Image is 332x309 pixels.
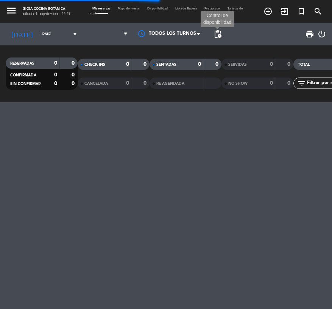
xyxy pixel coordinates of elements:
span: SIN CONFIRMAR [10,82,41,86]
strong: 0 [287,62,292,67]
button: menu [6,5,17,18]
span: Mis reservas [89,7,114,10]
span: Pre-acceso [201,7,224,10]
strong: 0 [72,72,76,78]
span: TOTAL [298,63,310,67]
i: arrow_drop_down [70,30,79,39]
span: print [305,30,314,39]
i: [DATE] [6,27,38,41]
strong: 0 [54,61,57,66]
i: menu [6,5,17,16]
span: SENTADAS [156,63,176,67]
div: Control de disponibilidad [201,11,234,28]
i: power_settings_new [317,30,326,39]
div: sábado 6. septiembre - 14:49 [23,11,70,16]
strong: 0 [72,81,76,86]
span: SERVIDAS [228,63,247,67]
strong: 0 [270,62,273,67]
strong: 0 [126,62,129,67]
i: add_circle_outline [263,7,273,16]
i: filter_list [297,79,306,88]
strong: 0 [72,61,76,66]
strong: 0 [198,62,201,67]
strong: 0 [215,62,220,67]
strong: 0 [126,81,129,86]
strong: 0 [54,72,57,78]
span: pending_actions [213,30,222,39]
div: LOG OUT [317,23,326,45]
strong: 0 [270,81,273,86]
div: Gioia Cocina Botánica [23,6,70,11]
span: NO SHOW [228,82,248,85]
span: RESERVADAS [10,62,34,65]
strong: 0 [287,81,292,86]
strong: 0 [143,62,148,67]
span: CONFIRMADA [10,73,36,77]
span: Lista de Espera [171,7,201,10]
span: CHECK INS [84,63,105,67]
span: Disponibilidad [143,7,171,10]
strong: 0 [143,81,148,86]
span: RE AGENDADA [156,82,184,85]
i: search [313,7,323,16]
span: CANCELADA [84,82,108,85]
strong: 0 [54,81,57,86]
i: turned_in_not [297,7,306,16]
i: exit_to_app [280,7,289,16]
span: Mapa de mesas [114,7,143,10]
